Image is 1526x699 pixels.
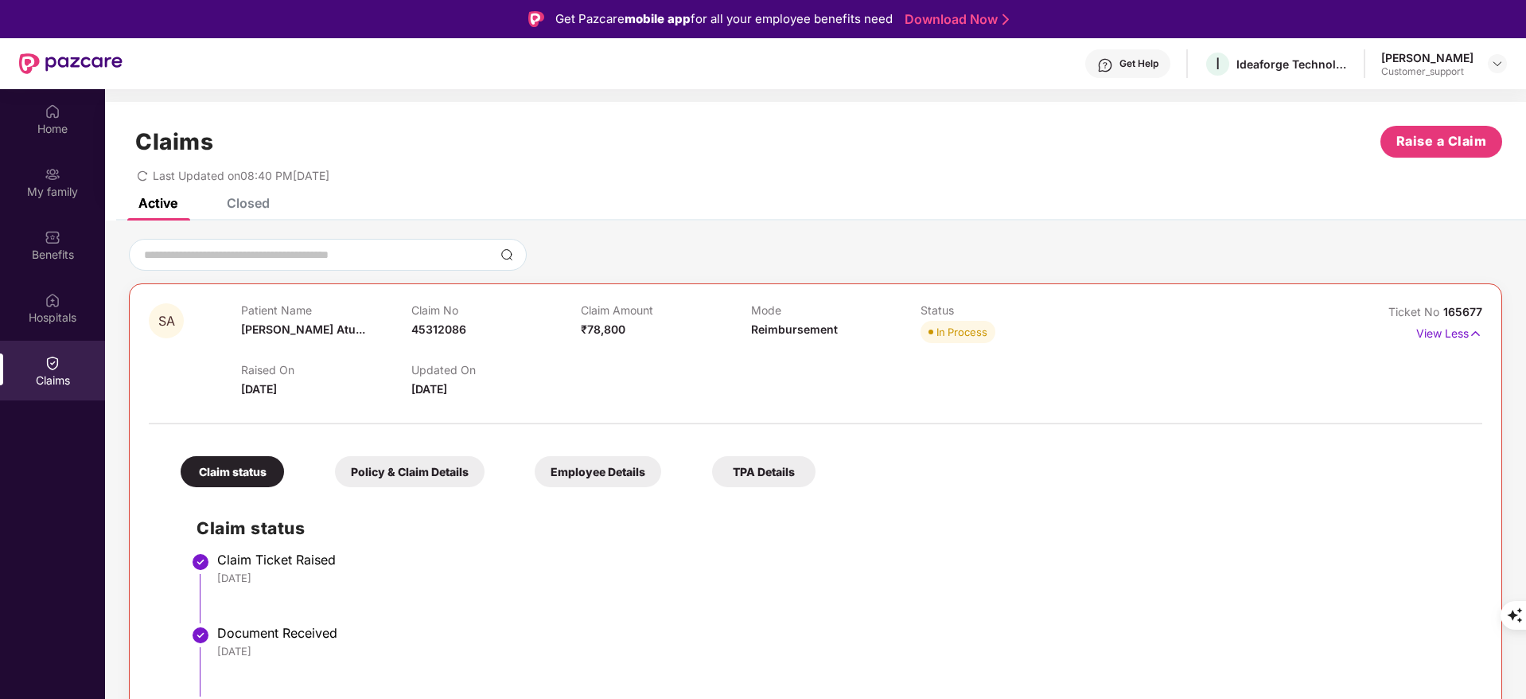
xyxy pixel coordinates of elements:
img: svg+xml;base64,PHN2ZyBpZD0iQ2xhaW0iIHhtbG5zPSJodHRwOi8vd3d3LnczLm9yZy8yMDAwL3N2ZyIgd2lkdGg9IjIwIi... [45,355,60,371]
span: SA [158,314,175,328]
div: Claim Ticket Raised [217,552,1466,568]
p: Mode [751,303,921,317]
div: Get Pazcare for all your employee benefits need [555,10,893,29]
button: Raise a Claim [1380,126,1502,158]
span: 45312086 [411,322,466,336]
div: Policy & Claim Details [335,456,485,487]
div: [DATE] [217,644,1466,658]
img: Stroke [1002,11,1009,28]
img: svg+xml;base64,PHN2ZyBpZD0iU2VhcmNoLTMyeDMyIiB4bWxucz0iaHR0cDovL3d3dy53My5vcmcvMjAwMC9zdmciIHdpZH... [500,248,513,261]
img: svg+xml;base64,PHN2ZyBpZD0iQmVuZWZpdHMiIHhtbG5zPSJodHRwOi8vd3d3LnczLm9yZy8yMDAwL3N2ZyIgd2lkdGg9Ij... [45,229,60,245]
p: Raised On [241,363,411,377]
div: Ideaforge Technology Ltd [1236,57,1348,72]
span: [DATE] [241,382,277,396]
img: svg+xml;base64,PHN2ZyBpZD0iSG9zcGl0YWxzIiB4bWxucz0iaHR0cDovL3d3dy53My5vcmcvMjAwMC9zdmciIHdpZHRoPS... [45,292,60,308]
img: svg+xml;base64,PHN2ZyB4bWxucz0iaHR0cDovL3d3dy53My5vcmcvMjAwMC9zdmciIHdpZHRoPSIxNyIgaGVpZ2h0PSIxNy... [1469,325,1482,342]
img: svg+xml;base64,PHN2ZyB3aWR0aD0iMjAiIGhlaWdodD0iMjAiIHZpZXdCb3g9IjAgMCAyMCAyMCIgZmlsbD0ibm9uZSIgeG... [45,166,60,182]
span: ₹78,800 [581,322,625,336]
p: Patient Name [241,303,411,317]
span: Reimbursement [751,322,838,336]
div: In Process [936,324,987,340]
span: Last Updated on 08:40 PM[DATE] [153,169,329,182]
a: Download Now [905,11,1004,28]
span: [PERSON_NAME] Atu... [241,322,365,336]
img: New Pazcare Logo [19,53,123,74]
p: Claim No [411,303,581,317]
div: [DATE] [217,571,1466,585]
img: svg+xml;base64,PHN2ZyBpZD0iU3RlcC1Eb25lLTMyeDMyIiB4bWxucz0iaHR0cDovL3d3dy53My5vcmcvMjAwMC9zdmciIH... [191,553,210,572]
div: Claim status [181,456,284,487]
img: svg+xml;base64,PHN2ZyBpZD0iU3RlcC1Eb25lLTMyeDMyIiB4bWxucz0iaHR0cDovL3d3dy53My5vcmcvMjAwMC9zdmciIH... [191,626,210,645]
div: Get Help [1119,57,1158,70]
div: [PERSON_NAME] [1381,50,1473,65]
p: Status [921,303,1090,317]
div: TPA Details [712,456,816,487]
img: svg+xml;base64,PHN2ZyBpZD0iRHJvcGRvd24tMzJ4MzIiIHhtbG5zPSJodHRwOi8vd3d3LnczLm9yZy8yMDAwL3N2ZyIgd2... [1491,57,1504,70]
div: Document Received [217,625,1466,641]
span: redo [137,169,148,182]
span: [DATE] [411,382,447,396]
span: Raise a Claim [1396,131,1487,151]
div: Closed [227,195,270,211]
strong: mobile app [625,11,691,26]
span: I [1216,54,1220,73]
img: Logo [528,11,544,27]
span: 165677 [1443,305,1482,318]
p: Updated On [411,363,581,377]
div: Active [138,195,177,211]
h2: Claim status [197,515,1466,541]
div: Customer_support [1381,65,1473,78]
p: View Less [1416,321,1482,342]
h1: Claims [135,128,213,155]
img: svg+xml;base64,PHN2ZyBpZD0iSGVscC0zMngzMiIgeG1sbnM9Imh0dHA6Ly93d3cudzMub3JnLzIwMDAvc3ZnIiB3aWR0aD... [1097,57,1113,73]
p: Claim Amount [581,303,750,317]
img: svg+xml;base64,PHN2ZyBpZD0iSG9tZSIgeG1sbnM9Imh0dHA6Ly93d3cudzMub3JnLzIwMDAvc3ZnIiB3aWR0aD0iMjAiIG... [45,103,60,119]
span: Ticket No [1388,305,1443,318]
div: Employee Details [535,456,661,487]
